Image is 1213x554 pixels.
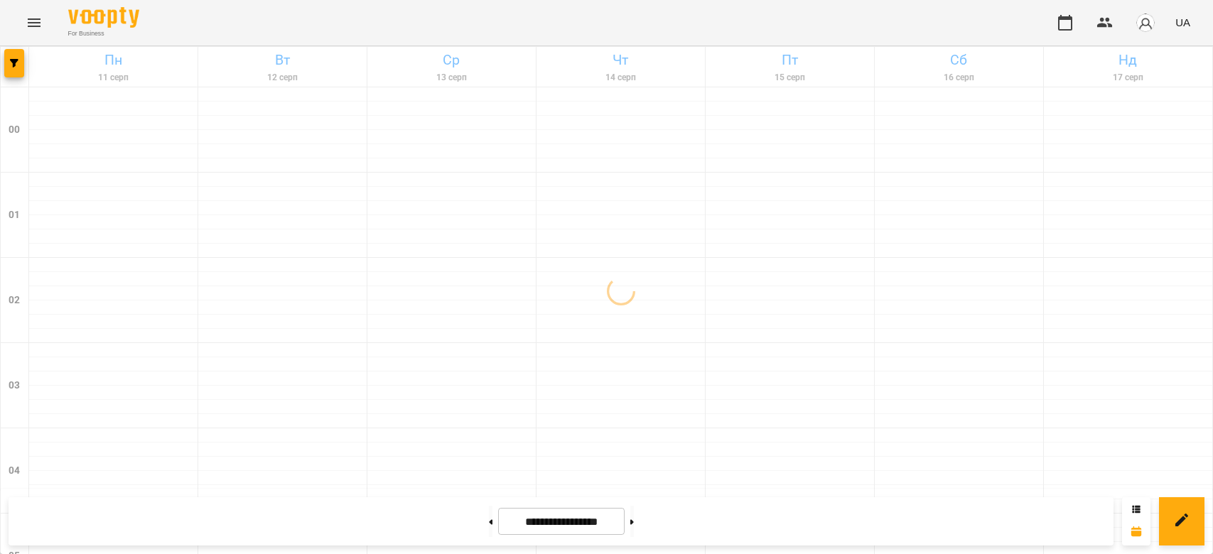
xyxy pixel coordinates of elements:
[9,378,20,393] h6: 03
[9,207,20,223] h6: 01
[31,49,195,71] h6: Пн
[9,293,20,308] h6: 02
[877,49,1041,71] h6: Сб
[68,7,139,28] img: Voopty Logo
[17,6,51,40] button: Menu
[877,71,1041,85] h6: 16 серп
[370,71,534,85] h6: 13 серп
[1175,15,1190,30] span: UA
[708,71,872,85] h6: 15 серп
[370,49,534,71] h6: Ср
[9,463,20,479] h6: 04
[1046,49,1210,71] h6: Нд
[9,122,20,138] h6: 00
[539,49,703,71] h6: Чт
[708,49,872,71] h6: Пт
[200,71,365,85] h6: 12 серп
[539,71,703,85] h6: 14 серп
[1170,9,1196,36] button: UA
[68,29,139,38] span: For Business
[31,71,195,85] h6: 11 серп
[1136,13,1155,33] img: avatar_s.png
[200,49,365,71] h6: Вт
[1046,71,1210,85] h6: 17 серп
